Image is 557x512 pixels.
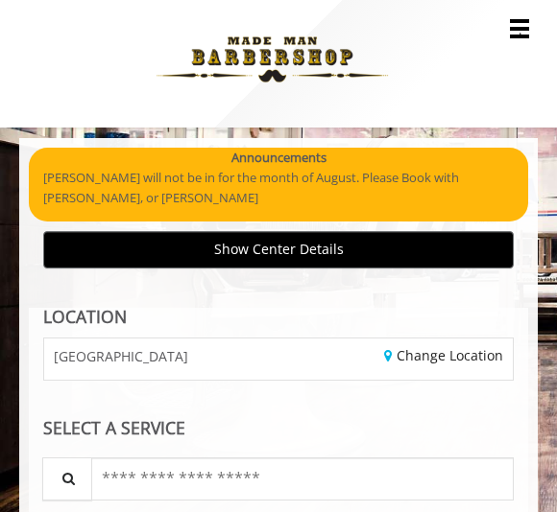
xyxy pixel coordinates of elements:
[510,19,529,38] button: menu toggle
[43,168,514,208] p: [PERSON_NAME] will not be in for the month of August. Please Book with [PERSON_NAME], or [PERSON_...
[384,346,503,364] a: Change Location
[54,349,188,363] span: [GEOGRAPHIC_DATA]
[519,21,521,38] span: .
[43,231,514,268] button: Show Center Details
[43,419,514,437] div: SELECT A SERVICE
[42,457,92,500] button: Service Search
[231,148,327,168] b: Announcements
[43,305,127,328] b: LOCATION
[140,7,404,112] img: Made Man Barbershop logo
